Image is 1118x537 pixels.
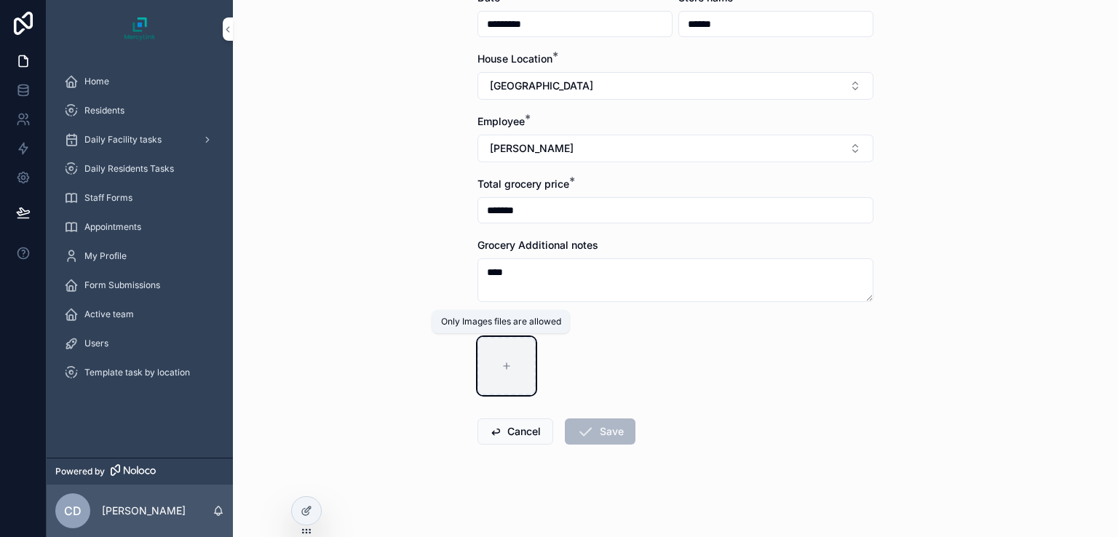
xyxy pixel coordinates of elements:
[55,330,224,357] a: Users
[102,504,186,518] p: [PERSON_NAME]
[55,243,224,269] a: My Profile
[55,68,224,95] a: Home
[441,316,561,327] div: Only Images files are allowed
[47,58,233,405] div: scrollable content
[477,418,553,445] button: Cancel
[84,279,160,291] span: Form Submissions
[477,115,525,127] span: Employee
[124,17,155,41] img: App logo
[84,105,124,116] span: Residents
[84,367,190,378] span: Template task by location
[477,52,552,65] span: House Location
[84,76,109,87] span: Home
[55,272,224,298] a: Form Submissions
[64,502,82,520] span: CD
[55,466,105,477] span: Powered by
[477,239,598,251] span: Grocery Additional notes
[84,338,108,349] span: Users
[490,141,574,156] span: [PERSON_NAME]
[84,134,162,146] span: Daily Facility tasks
[55,156,224,182] a: Daily Residents Tasks
[84,309,134,320] span: Active team
[47,458,233,485] a: Powered by
[55,127,224,153] a: Daily Facility tasks
[55,185,224,211] a: Staff Forms
[84,163,174,175] span: Daily Residents Tasks
[55,301,224,327] a: Active team
[84,250,127,262] span: My Profile
[490,79,593,93] span: [GEOGRAPHIC_DATA]
[477,178,569,190] span: Total grocery price
[84,221,141,233] span: Appointments
[477,72,873,100] button: Select Button
[55,359,224,386] a: Template task by location
[55,214,224,240] a: Appointments
[477,135,873,162] button: Select Button
[55,98,224,124] a: Residents
[84,192,132,204] span: Staff Forms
